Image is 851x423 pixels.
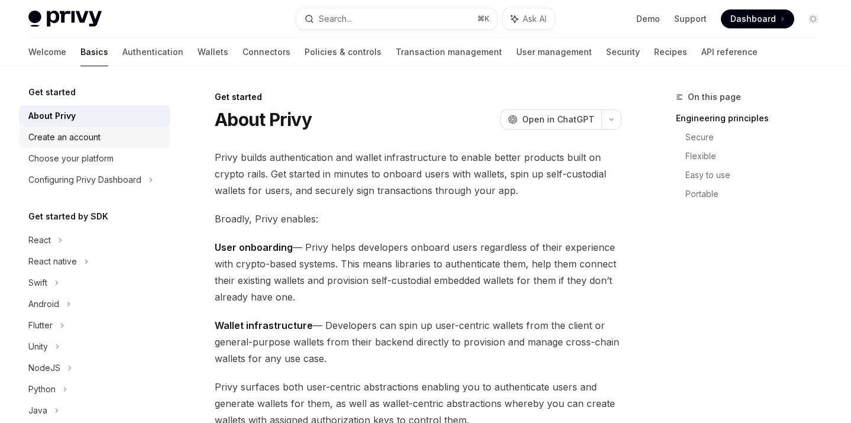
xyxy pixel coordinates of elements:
[122,38,183,66] a: Authentication
[685,128,832,147] a: Secure
[215,241,293,253] strong: User onboarding
[522,114,594,125] span: Open in ChatGPT
[319,12,352,26] div: Search...
[523,13,546,25] span: Ask AI
[215,317,622,367] span: — Developers can spin up user-centric wallets from the client or general-purpose wallets from the...
[28,361,60,375] div: NodeJS
[28,254,77,269] div: React native
[215,211,622,227] span: Broadly, Privy enables:
[28,340,48,354] div: Unity
[28,209,108,224] h5: Get started by SDK
[28,11,102,27] img: light logo
[28,151,114,166] div: Choose your platform
[28,38,66,66] a: Welcome
[215,149,622,199] span: Privy builds authentication and wallet infrastructure to enable better products built on crypto r...
[242,38,290,66] a: Connectors
[28,403,47,418] div: Java
[215,319,313,331] strong: Wallet infrastructure
[685,185,832,204] a: Portable
[215,91,622,103] div: Get started
[721,9,794,28] a: Dashboard
[500,109,601,130] button: Open in ChatGPT
[606,38,640,66] a: Security
[28,233,51,247] div: React
[396,38,502,66] a: Transaction management
[198,38,228,66] a: Wallets
[503,8,555,30] button: Ask AI
[305,38,381,66] a: Policies & controls
[636,13,660,25] a: Demo
[730,13,776,25] span: Dashboard
[28,173,141,187] div: Configuring Privy Dashboard
[19,127,170,148] a: Create an account
[674,13,707,25] a: Support
[296,8,497,30] button: Search...⌘K
[19,105,170,127] a: About Privy
[685,147,832,166] a: Flexible
[28,297,59,311] div: Android
[28,85,76,99] h5: Get started
[688,90,741,104] span: On this page
[654,38,687,66] a: Recipes
[804,9,823,28] button: Toggle dark mode
[28,109,76,123] div: About Privy
[28,382,56,396] div: Python
[701,38,758,66] a: API reference
[516,38,592,66] a: User management
[19,148,170,169] a: Choose your platform
[28,276,47,290] div: Swift
[215,109,312,130] h1: About Privy
[215,239,622,305] span: — Privy helps developers onboard users regardless of their experience with crypto-based systems. ...
[685,166,832,185] a: Easy to use
[477,14,490,24] span: ⌘ K
[80,38,108,66] a: Basics
[28,318,53,332] div: Flutter
[28,130,101,144] div: Create an account
[676,109,832,128] a: Engineering principles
